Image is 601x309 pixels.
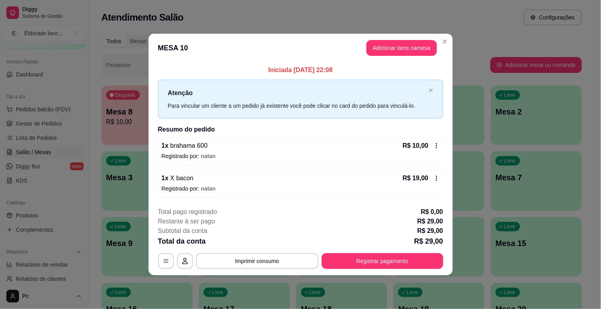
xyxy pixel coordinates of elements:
[149,34,453,62] header: MESA 10
[158,217,215,226] p: Restante à ser pago
[366,40,437,56] button: Adicionar itens namesa
[158,207,217,217] p: Total pago registrado
[201,185,216,192] span: natan
[201,153,216,159] span: natan
[158,125,443,134] h2: Resumo do pedido
[162,174,194,183] p: 1 x
[403,174,429,183] p: R$ 19,00
[418,217,443,226] p: R$ 29,00
[162,141,208,151] p: 1 x
[439,35,451,48] button: Close
[158,65,443,75] p: Iniciada [DATE] 22:08
[162,152,440,160] p: Registrado por:
[421,207,443,217] p: R$ 0,00
[158,236,206,247] p: Total da conta
[168,88,425,98] p: Atenção
[196,253,319,269] button: Imprimir consumo
[403,141,429,151] p: R$ 10,00
[322,253,443,269] button: Registrar pagamento
[168,175,193,181] span: X bacon
[168,142,208,149] span: brahama 600
[414,236,443,247] p: R$ 29,00
[418,226,443,236] p: R$ 29,00
[429,88,433,93] button: close
[158,226,208,236] p: Subtotal da conta
[168,101,425,110] div: Para vincular um cliente a um pedido já existente você pode clicar no card do pedido para vinculá...
[162,185,440,193] p: Registrado por:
